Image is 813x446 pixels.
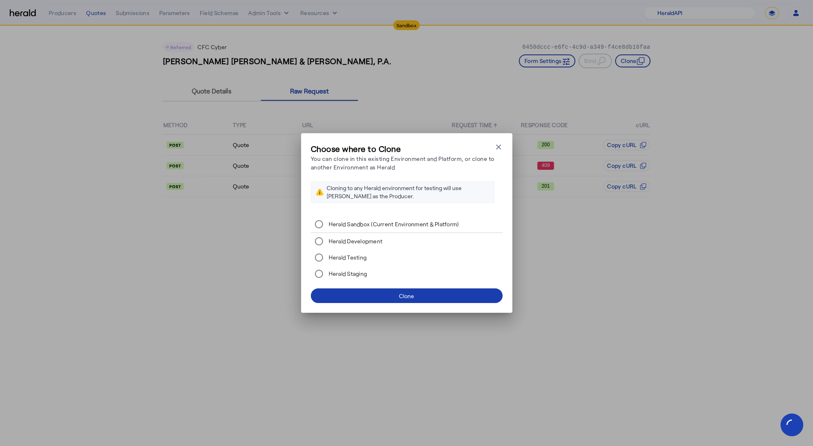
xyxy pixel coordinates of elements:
[327,237,383,245] label: Herald Development
[327,253,367,262] label: Herald Testing
[327,270,367,278] label: Herald Staging
[327,184,489,200] div: Cloning to any Herald environment for testing will use [PERSON_NAME] as the Producer.
[311,288,503,303] button: Clone
[311,154,494,171] p: You can clone in this existing Environment and Platform, or clone to another Environment as Herald
[327,220,459,228] label: Herald Sandbox (Current Environment & Platform)
[311,143,494,154] h3: Choose where to Clone
[399,292,414,300] div: Clone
